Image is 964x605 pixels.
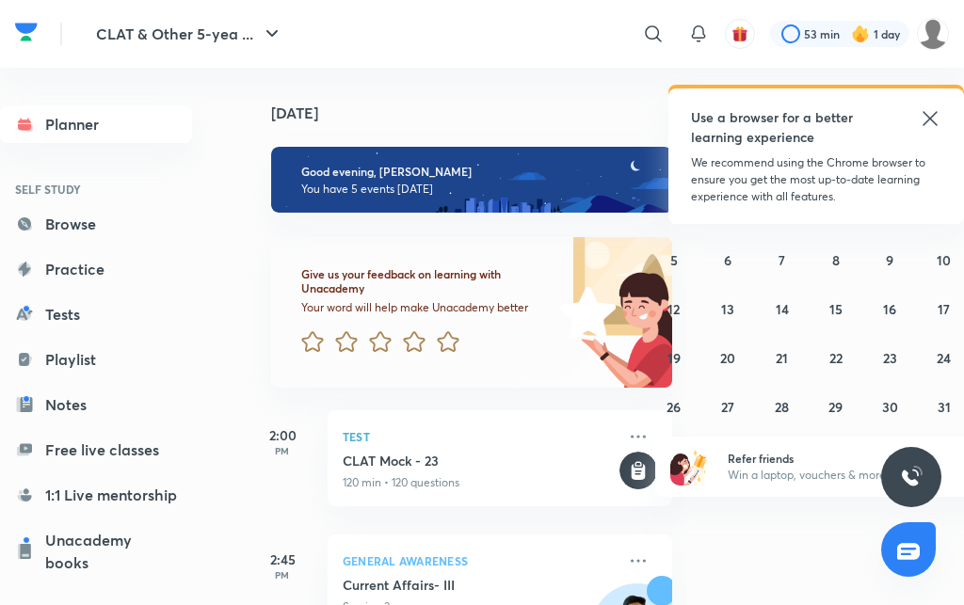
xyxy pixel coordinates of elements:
button: October 17, 2025 [929,294,959,324]
button: October 26, 2025 [659,391,689,422]
img: Tarandeep sing [917,18,949,50]
h5: Current Affairs- III [343,576,577,595]
button: October 27, 2025 [713,391,743,422]
button: October 22, 2025 [821,342,851,373]
abbr: October 21, 2025 [776,349,788,367]
button: October 15, 2025 [821,294,851,324]
p: You have 5 events [DATE] [301,182,642,197]
h4: [DATE] [271,105,691,120]
h6: Refer friends [728,450,959,467]
button: October 19, 2025 [659,342,689,373]
abbr: October 12, 2025 [667,300,680,318]
abbr: October 6, 2025 [724,251,731,269]
img: evening [271,147,672,213]
button: October 31, 2025 [929,391,959,422]
h5: CLAT Mock - 23 [343,452,616,470]
abbr: October 9, 2025 [886,251,893,269]
p: We recommend using the Chrome browser to ensure you get the most up-to-date learning experience w... [691,154,941,205]
abbr: October 23, 2025 [883,349,897,367]
button: October 20, 2025 [713,342,743,373]
button: October 24, 2025 [929,342,959,373]
img: streak [851,24,870,43]
p: 120 min • 120 questions [343,474,616,491]
a: Company Logo [15,18,38,51]
h5: Use a browser for a better learning experience [691,107,878,147]
p: Test [343,425,616,448]
img: avatar [731,25,748,42]
p: PM [245,445,320,456]
abbr: October 5, 2025 [670,251,678,269]
abbr: October 27, 2025 [721,398,734,416]
img: feedback_image [496,237,672,388]
abbr: October 17, 2025 [938,300,950,318]
button: October 28, 2025 [767,391,797,422]
abbr: October 15, 2025 [829,300,843,318]
abbr: October 31, 2025 [938,398,951,416]
button: October 5, 2025 [659,245,689,275]
abbr: October 22, 2025 [829,349,843,367]
abbr: October 10, 2025 [937,251,951,269]
button: October 7, 2025 [767,245,797,275]
button: October 12, 2025 [659,294,689,324]
button: October 29, 2025 [821,391,851,422]
abbr: October 16, 2025 [883,300,896,318]
img: ttu [900,466,923,488]
p: General Awareness [343,549,616,572]
button: October 6, 2025 [713,245,743,275]
abbr: October 29, 2025 [828,398,843,416]
p: PM [245,569,320,581]
abbr: October 8, 2025 [832,251,840,269]
h5: 2:00 [245,425,320,445]
img: referral [670,448,708,486]
h5: 2:45 [245,549,320,569]
button: October 14, 2025 [767,294,797,324]
abbr: October 24, 2025 [937,349,951,367]
button: October 21, 2025 [767,342,797,373]
h6: Give us your feedback on learning with Unacademy [301,267,560,296]
h6: Good evening, [PERSON_NAME] [301,165,642,179]
abbr: October 7, 2025 [779,251,785,269]
button: October 10, 2025 [929,245,959,275]
abbr: October 19, 2025 [667,349,681,367]
button: October 16, 2025 [875,294,905,324]
abbr: October 13, 2025 [721,300,734,318]
button: October 30, 2025 [875,391,905,422]
abbr: October 28, 2025 [775,398,789,416]
p: Win a laptop, vouchers & more [728,467,959,484]
button: CLAT & Other 5-yea ... [85,15,295,53]
button: October 13, 2025 [713,294,743,324]
abbr: October 14, 2025 [776,300,789,318]
button: October 8, 2025 [821,245,851,275]
abbr: October 30, 2025 [882,398,898,416]
p: Your word will help make Unacademy better [301,300,560,315]
abbr: October 20, 2025 [720,349,735,367]
abbr: October 26, 2025 [667,398,681,416]
button: October 23, 2025 [875,342,905,373]
button: avatar [725,19,755,49]
img: Company Logo [15,18,38,46]
button: October 9, 2025 [875,245,905,275]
